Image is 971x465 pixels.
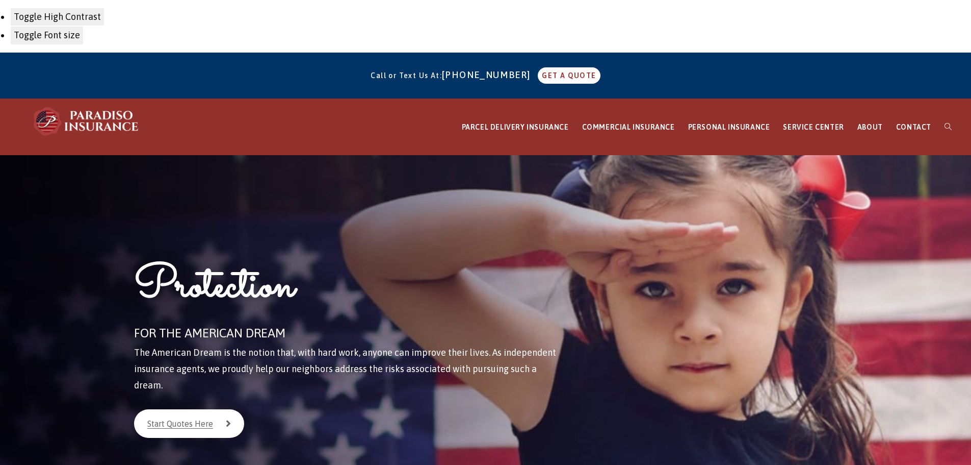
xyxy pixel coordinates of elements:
[134,409,244,438] a: Start Quotes Here
[14,30,80,40] span: Toggle Font size
[14,11,101,22] span: Toggle High Contrast
[896,123,931,131] span: CONTACT
[371,71,442,80] span: Call or Text Us At:
[688,123,770,131] span: PERSONAL INSURANCE
[681,99,777,156] a: PERSONAL INSURANCE
[31,106,143,137] img: Paradiso Insurance
[582,123,675,131] span: COMMERCIAL INSURANCE
[575,99,681,156] a: COMMERCIAL INSURANCE
[783,123,844,131] span: SERVICE CENTER
[857,123,883,131] span: ABOUT
[442,69,536,80] a: [PHONE_NUMBER]
[134,257,561,322] h1: Protection
[134,347,556,391] span: The American Dream is the notion that, with hard work, anyone can improve their lives. As indepen...
[889,99,938,156] a: CONTACT
[462,123,569,131] span: PARCEL DELIVERY INSURANCE
[455,99,575,156] a: PARCEL DELIVERY INSURANCE
[10,26,84,44] button: Toggle Font size
[851,99,889,156] a: ABOUT
[134,326,285,340] span: FOR THE AMERICAN DREAM
[10,8,104,26] button: Toggle High Contrast
[538,67,600,84] a: GET A QUOTE
[776,99,850,156] a: SERVICE CENTER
